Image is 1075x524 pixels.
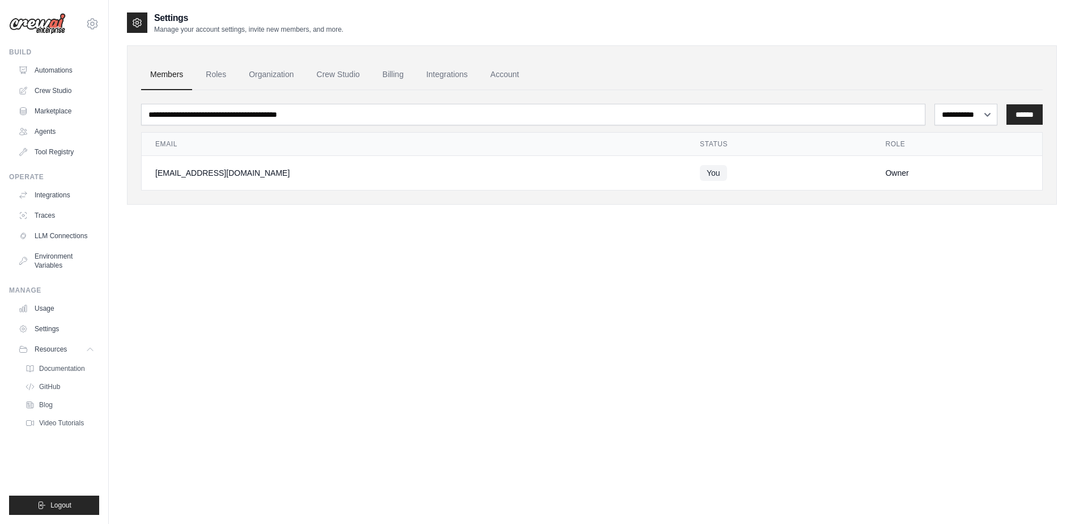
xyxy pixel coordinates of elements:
span: Video Tutorials [39,419,84,428]
a: Account [481,60,528,90]
a: Crew Studio [308,60,369,90]
a: Automations [14,61,99,79]
div: Build [9,48,99,57]
a: Roles [197,60,235,90]
a: Billing [373,60,413,90]
a: Marketplace [14,102,99,120]
a: Documentation [20,361,99,377]
span: Blog [39,400,53,409]
a: Traces [14,206,99,225]
a: Agents [14,122,99,141]
span: You [700,165,727,181]
a: Usage [14,299,99,318]
div: [EMAIL_ADDRESS][DOMAIN_NAME] [155,167,673,179]
a: GitHub [20,379,99,395]
span: Resources [35,345,67,354]
img: Logo [9,13,66,35]
a: Integrations [417,60,477,90]
th: Email [142,133,686,156]
th: Role [872,133,1042,156]
a: Settings [14,320,99,338]
a: Members [141,60,192,90]
a: Tool Registry [14,143,99,161]
a: Video Tutorials [20,415,99,431]
button: Resources [14,340,99,358]
a: Organization [240,60,303,90]
h2: Settings [154,11,343,25]
button: Logout [9,496,99,515]
th: Status [686,133,872,156]
span: Documentation [39,364,85,373]
a: LLM Connections [14,227,99,245]
div: Owner [885,167,1029,179]
div: Operate [9,172,99,181]
p: Manage your account settings, invite new members, and more. [154,25,343,34]
a: Crew Studio [14,82,99,100]
span: GitHub [39,382,60,391]
a: Blog [20,397,99,413]
a: Integrations [14,186,99,204]
a: Environment Variables [14,247,99,274]
div: Manage [9,286,99,295]
span: Logout [50,501,71,510]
